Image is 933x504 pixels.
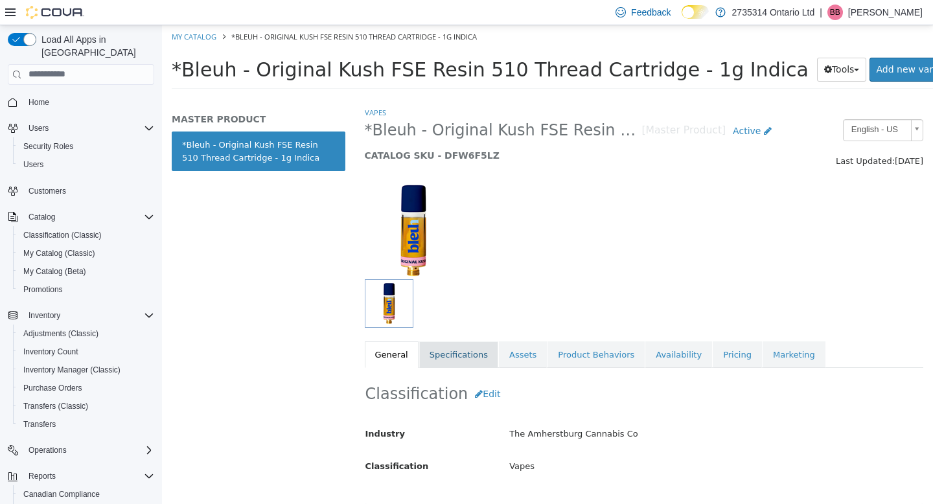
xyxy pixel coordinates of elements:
[733,131,761,141] span: [DATE]
[708,32,804,56] a: Add new variation
[551,316,600,343] a: Pricing
[18,326,154,341] span: Adjustments (Classic)
[18,417,61,432] a: Transfers
[23,308,65,323] button: Inventory
[601,316,663,343] a: Marketing
[827,5,843,20] div: Brodie Baker
[480,100,564,111] small: [Master Product]
[18,487,154,502] span: Canadian Compliance
[18,227,154,243] span: Classification (Classic)
[13,155,159,174] button: Users
[306,357,345,381] button: Edit
[386,316,483,343] a: Product Behaviors
[682,5,709,19] input: Dark Mode
[13,397,159,415] button: Transfers (Classic)
[682,95,744,115] span: English - US
[23,347,78,357] span: Inventory Count
[203,404,244,413] span: Industry
[23,365,121,375] span: Inventory Manager (Classic)
[13,325,159,343] button: Adjustments (Classic)
[18,157,154,172] span: Users
[29,445,67,455] span: Operations
[23,284,63,295] span: Promotions
[29,97,49,108] span: Home
[18,398,93,414] a: Transfers (Classic)
[23,308,154,323] span: Inventory
[23,401,88,411] span: Transfers (Classic)
[13,343,159,361] button: Inventory Count
[3,181,159,200] button: Customers
[10,106,183,146] a: *Bleuh - Original Kush FSE Resin 510 Thread Cartridge - 1g Indica
[10,6,54,16] a: My Catalog
[203,157,300,254] img: 150
[23,468,154,484] span: Reports
[23,442,72,458] button: Operations
[18,380,154,396] span: Purchase Orders
[18,380,87,396] a: Purchase Orders
[18,417,154,432] span: Transfers
[10,33,647,56] span: *Bleuh - Original Kush FSE Resin 510 Thread Cartridge - 1g Indica
[18,344,154,360] span: Inventory Count
[681,94,761,116] a: English - US
[631,6,671,19] span: Feedback
[13,281,159,299] button: Promotions
[203,82,224,92] a: Vapes
[3,208,159,226] button: Catalog
[23,328,98,339] span: Adjustments (Classic)
[29,186,66,196] span: Customers
[18,227,107,243] a: Classification (Classic)
[338,430,770,453] div: Vapes
[23,95,54,110] a: Home
[820,5,822,20] p: |
[26,6,84,19] img: Cova
[23,248,95,258] span: My Catalog (Classic)
[23,266,86,277] span: My Catalog (Beta)
[655,32,705,56] button: Tools
[18,264,154,279] span: My Catalog (Beta)
[203,124,617,136] h5: CATALOG SKU - DFW6F5LZ
[23,183,71,199] a: Customers
[29,212,55,222] span: Catalog
[564,94,617,118] a: Active
[23,141,73,152] span: Security Roles
[29,123,49,133] span: Users
[13,415,159,433] button: Transfers
[674,131,733,141] span: Last Updated:
[18,246,154,261] span: My Catalog (Classic)
[3,119,159,137] button: Users
[23,94,154,110] span: Home
[18,487,105,502] a: Canadian Compliance
[571,100,599,111] span: Active
[18,139,78,154] a: Security Roles
[18,362,154,378] span: Inventory Manager (Classic)
[18,282,154,297] span: Promotions
[18,157,49,172] a: Users
[203,95,480,115] span: *Bleuh - Original Kush FSE Resin 510 Thread Cartridge - 1g Indica
[29,310,60,321] span: Inventory
[23,159,43,170] span: Users
[18,282,68,297] a: Promotions
[36,33,154,59] span: Load All Apps in [GEOGRAPHIC_DATA]
[23,120,154,136] span: Users
[13,361,159,379] button: Inventory Manager (Classic)
[18,362,126,378] a: Inventory Manager (Classic)
[23,489,100,499] span: Canadian Compliance
[13,137,159,155] button: Security Roles
[337,316,385,343] a: Assets
[830,5,840,20] span: BB
[18,246,100,261] a: My Catalog (Classic)
[848,5,923,20] p: [PERSON_NAME]
[23,230,102,240] span: Classification (Classic)
[13,244,159,262] button: My Catalog (Classic)
[18,139,154,154] span: Security Roles
[18,264,91,279] a: My Catalog (Beta)
[732,5,815,20] p: 2735314 Ontario Ltd
[203,316,257,343] a: General
[23,183,154,199] span: Customers
[23,468,61,484] button: Reports
[13,262,159,281] button: My Catalog (Beta)
[23,209,60,225] button: Catalog
[23,419,56,430] span: Transfers
[203,436,267,446] span: Classification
